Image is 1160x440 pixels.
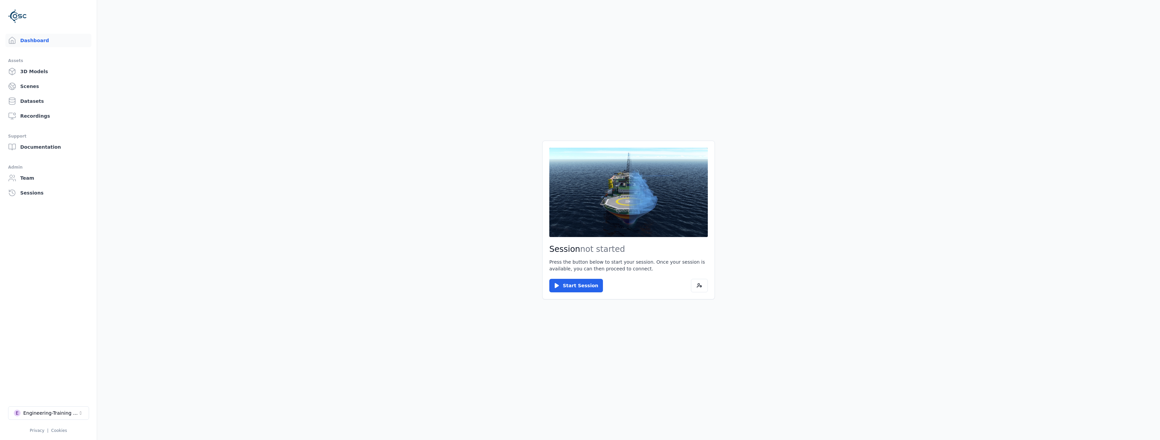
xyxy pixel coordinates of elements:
[5,94,91,108] a: Datasets
[580,244,625,254] span: not started
[8,132,89,140] div: Support
[5,65,91,78] a: 3D Models
[5,109,91,123] a: Recordings
[5,140,91,154] a: Documentation
[8,57,89,65] div: Assets
[30,428,44,433] a: Privacy
[549,244,708,255] h2: Session
[5,171,91,185] a: Team
[14,410,21,416] div: E
[5,186,91,200] a: Sessions
[23,410,78,416] div: Engineering-Training (SSO Staging)
[51,428,67,433] a: Cookies
[5,80,91,93] a: Scenes
[8,7,27,26] img: Logo
[549,259,708,272] p: Press the button below to start your session. Once your session is available, you can then procee...
[8,406,89,420] button: Select a workspace
[549,279,603,292] button: Start Session
[8,163,89,171] div: Admin
[47,428,49,433] span: |
[5,34,91,47] a: Dashboard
